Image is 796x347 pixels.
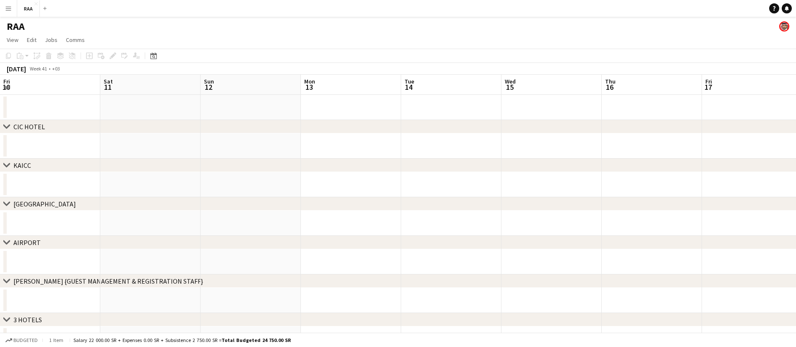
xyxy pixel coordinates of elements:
a: Comms [63,34,88,45]
span: Week 41 [28,65,49,72]
button: Budgeted [4,336,39,345]
span: Jobs [45,36,57,44]
div: [GEOGRAPHIC_DATA] [13,200,76,208]
span: Fri [3,78,10,85]
span: 13 [303,82,315,92]
span: 16 [604,82,616,92]
a: Edit [23,34,40,45]
span: Thu [605,78,616,85]
span: Tue [405,78,414,85]
span: 10 [2,82,10,92]
span: 1 item [46,337,66,343]
a: View [3,34,22,45]
div: +03 [52,65,60,72]
span: Wed [505,78,516,85]
span: Budgeted [13,337,38,343]
span: Fri [705,78,712,85]
span: Mon [304,78,315,85]
div: Salary 22 000.00 SR + Expenses 0.00 SR + Subsistence 2 750.00 SR = [73,337,291,343]
a: Jobs [42,34,61,45]
div: [PERSON_NAME] {GUEST MANAGEMENT & REGISTRATION STAFF} [13,277,203,285]
span: Edit [27,36,37,44]
div: KAICC [13,161,31,170]
div: [DATE] [7,65,26,73]
span: 17 [704,82,712,92]
span: Comms [66,36,85,44]
span: Sun [204,78,214,85]
span: View [7,36,18,44]
span: 14 [403,82,414,92]
span: 12 [203,82,214,92]
app-user-avatar: Yousef Hussain Alabdulmuhsin [779,21,789,31]
h1: RAA [7,20,25,33]
span: 15 [504,82,516,92]
div: 3 HOTELS [13,316,42,324]
span: Sat [104,78,113,85]
div: CIC HOTEL [13,123,45,131]
span: Total Budgeted 24 750.00 SR [222,337,291,343]
button: RAA [17,0,40,17]
span: 11 [102,82,113,92]
div: AIRPORT [13,238,41,247]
